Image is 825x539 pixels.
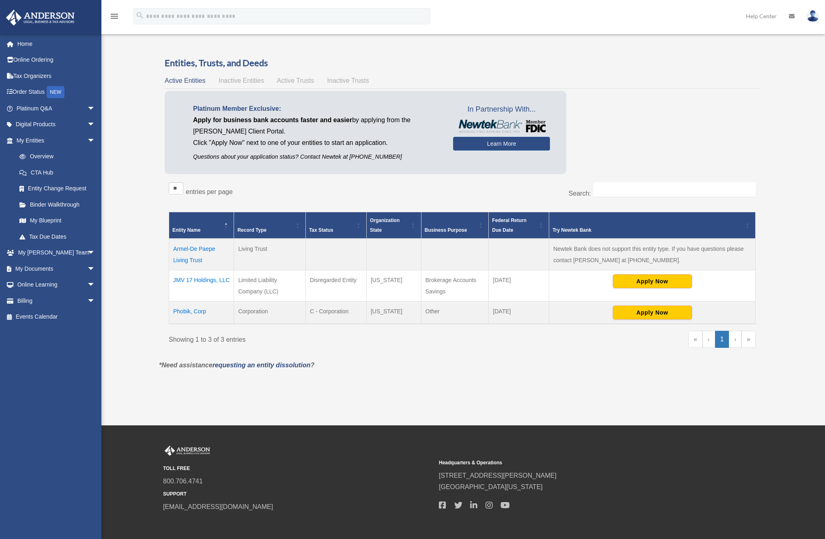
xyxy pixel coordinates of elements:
span: arrow_drop_down [87,277,103,293]
span: In Partnership With... [453,103,550,116]
span: Federal Return Due Date [492,218,526,233]
span: Active Entities [165,77,205,84]
a: Tax Organizers [6,68,107,84]
img: Anderson Advisors Platinum Portal [4,10,77,26]
td: [DATE] [489,302,549,324]
div: NEW [47,86,64,98]
button: Apply Now [613,274,692,288]
img: NewtekBankLogoSM.png [457,120,546,133]
a: requesting an entity dissolution [213,362,311,369]
p: by applying from the [PERSON_NAME] Client Portal. [193,114,441,137]
td: Limited Liability Company (LLC) [234,270,306,302]
span: arrow_drop_down [87,261,103,277]
a: 1 [715,331,729,348]
a: Next [729,331,741,348]
td: JMV 17 Holdings, LLC [169,270,234,302]
a: My Blueprint [11,213,103,229]
a: Events Calendar [6,309,107,325]
a: Previous [703,331,715,348]
img: Anderson Advisors Platinum Portal [163,446,212,456]
div: Try Newtek Bank [552,225,743,235]
th: Business Purpose: Activate to sort [421,212,489,239]
a: [STREET_ADDRESS][PERSON_NAME] [439,472,556,479]
span: Apply for business bank accounts faster and easier [193,116,352,123]
div: Showing 1 to 3 of 3 entries [169,331,456,345]
span: arrow_drop_down [87,132,103,149]
td: Other [421,302,489,324]
span: arrow_drop_down [87,116,103,133]
td: Phobik, Corp [169,302,234,324]
small: TOLL FREE [163,464,433,473]
span: Inactive Trusts [327,77,369,84]
img: User Pic [807,10,819,22]
a: Digital Productsarrow_drop_down [6,116,107,133]
span: arrow_drop_down [87,293,103,309]
span: arrow_drop_down [87,245,103,261]
th: Organization State: Activate to sort [366,212,421,239]
td: [DATE] [489,270,549,302]
th: Try Newtek Bank : Activate to sort [549,212,756,239]
span: Organization State [370,218,400,233]
span: Entity Name [172,227,200,233]
th: Tax Status: Activate to sort [305,212,366,239]
a: Home [6,36,107,52]
span: arrow_drop_down [87,100,103,117]
a: Online Learningarrow_drop_down [6,277,107,293]
span: Active Trusts [277,77,314,84]
a: My Entitiesarrow_drop_down [6,132,103,149]
a: My [PERSON_NAME] Teamarrow_drop_down [6,245,107,261]
td: Disregarded Entity [305,270,366,302]
small: SUPPORT [163,490,433,498]
a: Online Ordering [6,52,107,68]
p: Click "Apply Now" next to one of your entities to start an application. [193,137,441,149]
td: Living Trust [234,239,306,270]
span: Record Type [237,227,266,233]
button: Apply Now [613,306,692,319]
label: entries per page [186,188,233,195]
a: [GEOGRAPHIC_DATA][US_STATE] [439,483,543,490]
a: Overview [11,149,99,165]
a: Order StatusNEW [6,84,107,101]
a: Tax Due Dates [11,229,103,245]
a: Binder Walkthrough [11,196,103,213]
td: C - Corporation [305,302,366,324]
td: Newtek Bank does not support this entity type. If you have questions please contact [PERSON_NAME]... [549,239,756,270]
td: Brokerage Accounts Savings [421,270,489,302]
td: Corporation [234,302,306,324]
th: Record Type: Activate to sort [234,212,306,239]
td: Armel-De Paepe Living Trust [169,239,234,270]
label: Search: [569,190,591,197]
a: First [688,331,703,348]
td: [US_STATE] [366,270,421,302]
th: Entity Name: Activate to invert sorting [169,212,234,239]
a: menu [110,14,119,21]
a: Last [741,331,756,348]
a: 800.706.4741 [163,478,203,485]
i: search [135,11,144,20]
a: [EMAIL_ADDRESS][DOMAIN_NAME] [163,503,273,510]
span: Tax Status [309,227,333,233]
span: Inactive Entities [219,77,264,84]
a: Platinum Q&Aarrow_drop_down [6,100,107,116]
span: Business Purpose [425,227,467,233]
a: Entity Change Request [11,181,103,197]
th: Federal Return Due Date: Activate to sort [489,212,549,239]
i: menu [110,11,119,21]
a: My Documentsarrow_drop_down [6,261,107,277]
a: Billingarrow_drop_down [6,293,107,309]
p: Platinum Member Exclusive: [193,103,441,114]
small: Headquarters & Operations [439,459,709,467]
a: Learn More [453,137,550,151]
a: CTA Hub [11,164,103,181]
p: Questions about your application status? Contact Newtek at [PHONE_NUMBER] [193,152,441,162]
em: *Need assistance ? [159,362,314,369]
td: [US_STATE] [366,302,421,324]
h3: Entities, Trusts, and Deeds [165,57,760,69]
